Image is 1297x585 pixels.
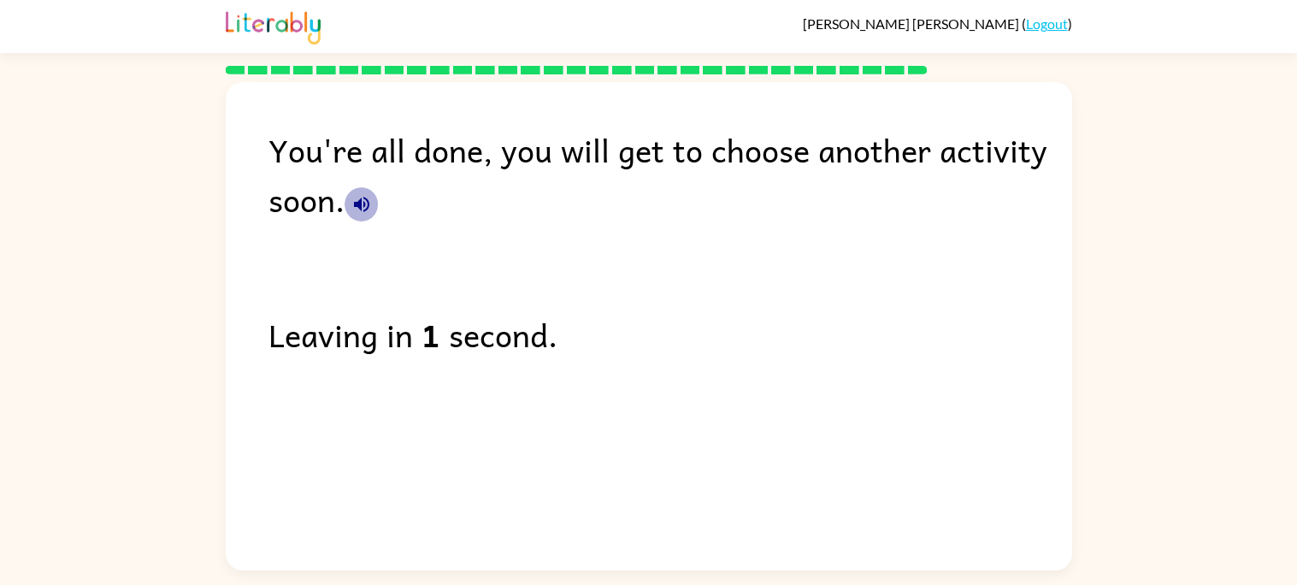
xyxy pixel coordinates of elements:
a: Logout [1026,15,1068,32]
div: ( ) [803,15,1072,32]
img: Literably [226,7,321,44]
div: Leaving in second. [268,310,1072,359]
span: [PERSON_NAME] [PERSON_NAME] [803,15,1022,32]
b: 1 [422,310,440,359]
div: You're all done, you will get to choose another activity soon. [268,125,1072,224]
